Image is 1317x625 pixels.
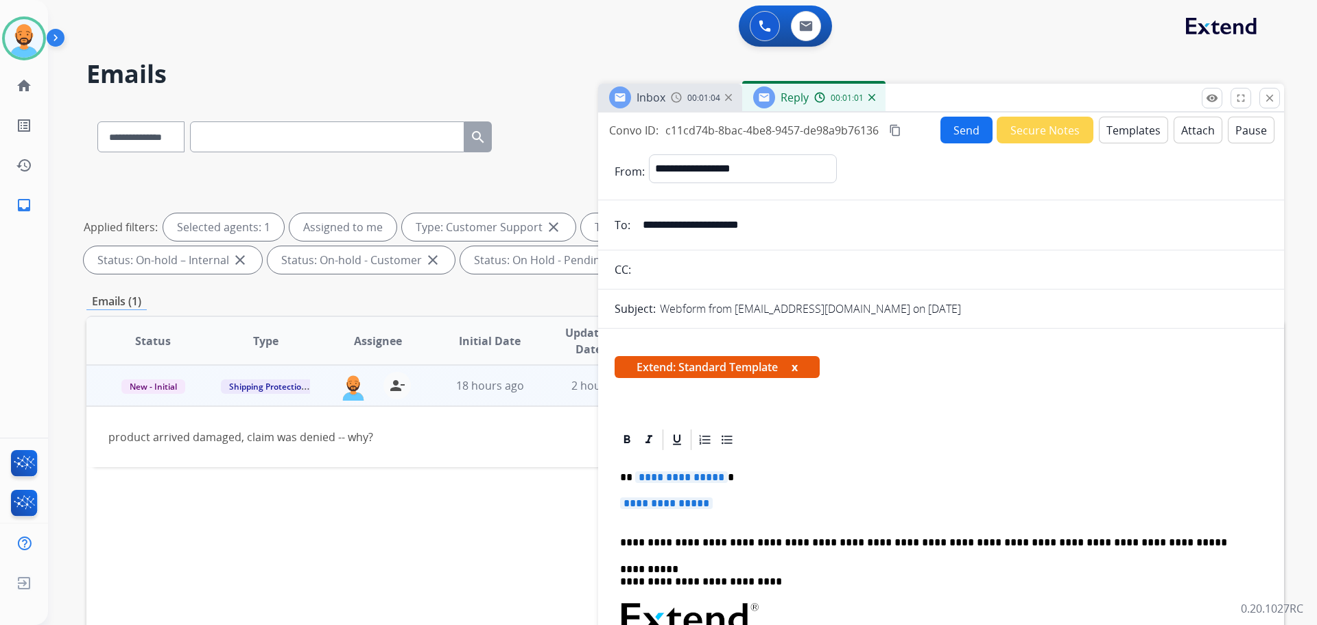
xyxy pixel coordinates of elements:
div: Bold [617,429,637,450]
p: Subject: [615,300,656,317]
mat-icon: home [16,78,32,94]
div: Status: On-hold - Customer [268,246,455,274]
p: Webform from [EMAIL_ADDRESS][DOMAIN_NAME] on [DATE] [660,300,961,317]
p: Applied filters: [84,219,158,235]
button: Secure Notes [997,117,1093,143]
mat-icon: history [16,157,32,174]
span: 00:01:01 [831,93,864,104]
button: Send [940,117,993,143]
mat-icon: close [425,252,441,268]
img: agent-avatar [340,372,367,401]
button: Pause [1228,117,1274,143]
mat-icon: remove_red_eye [1206,92,1218,104]
h2: Emails [86,60,1284,88]
div: Type: Customer Support [402,213,576,241]
mat-icon: close [545,219,562,235]
span: Updated Date [558,325,620,357]
span: 00:01:04 [687,93,720,104]
mat-icon: fullscreen [1235,92,1247,104]
p: 0.20.1027RC [1241,600,1303,617]
mat-icon: close [232,252,248,268]
span: 2 hours ago [571,378,633,393]
span: c11cd74b-8bac-4be8-9457-de98a9b76136 [665,123,879,138]
button: Templates [1099,117,1168,143]
span: New - Initial [121,379,185,394]
p: To: [615,217,630,233]
span: Initial Date [459,333,521,349]
p: Convo ID: [609,122,658,139]
span: Type [253,333,278,349]
div: Status: On Hold - Pending Parts [460,246,669,274]
p: CC: [615,261,631,278]
div: Underline [667,429,687,450]
span: Inbox [637,90,665,105]
span: Extend: Standard Template [615,356,820,378]
div: Type: Shipping Protection [581,213,761,241]
div: Bullet List [717,429,737,450]
div: Ordered List [695,429,715,450]
div: Assigned to me [289,213,396,241]
span: Shipping Protection [221,379,315,394]
p: Emails (1) [86,293,147,310]
mat-icon: person_remove [389,377,405,394]
img: avatar [5,19,43,58]
mat-icon: inbox [16,197,32,213]
span: Reply [781,90,809,105]
span: Status [135,333,171,349]
mat-icon: list_alt [16,117,32,134]
div: product arrived damaged, claim was denied -- why? [108,429,1038,445]
mat-icon: content_copy [889,124,901,137]
div: Italic [639,429,659,450]
p: From: [615,163,645,180]
mat-icon: search [470,129,486,145]
span: Assignee [354,333,402,349]
mat-icon: close [1263,92,1276,104]
div: Status: On-hold – Internal [84,246,262,274]
button: Attach [1174,117,1222,143]
div: Selected agents: 1 [163,213,284,241]
button: x [792,359,798,375]
span: 18 hours ago [456,378,524,393]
